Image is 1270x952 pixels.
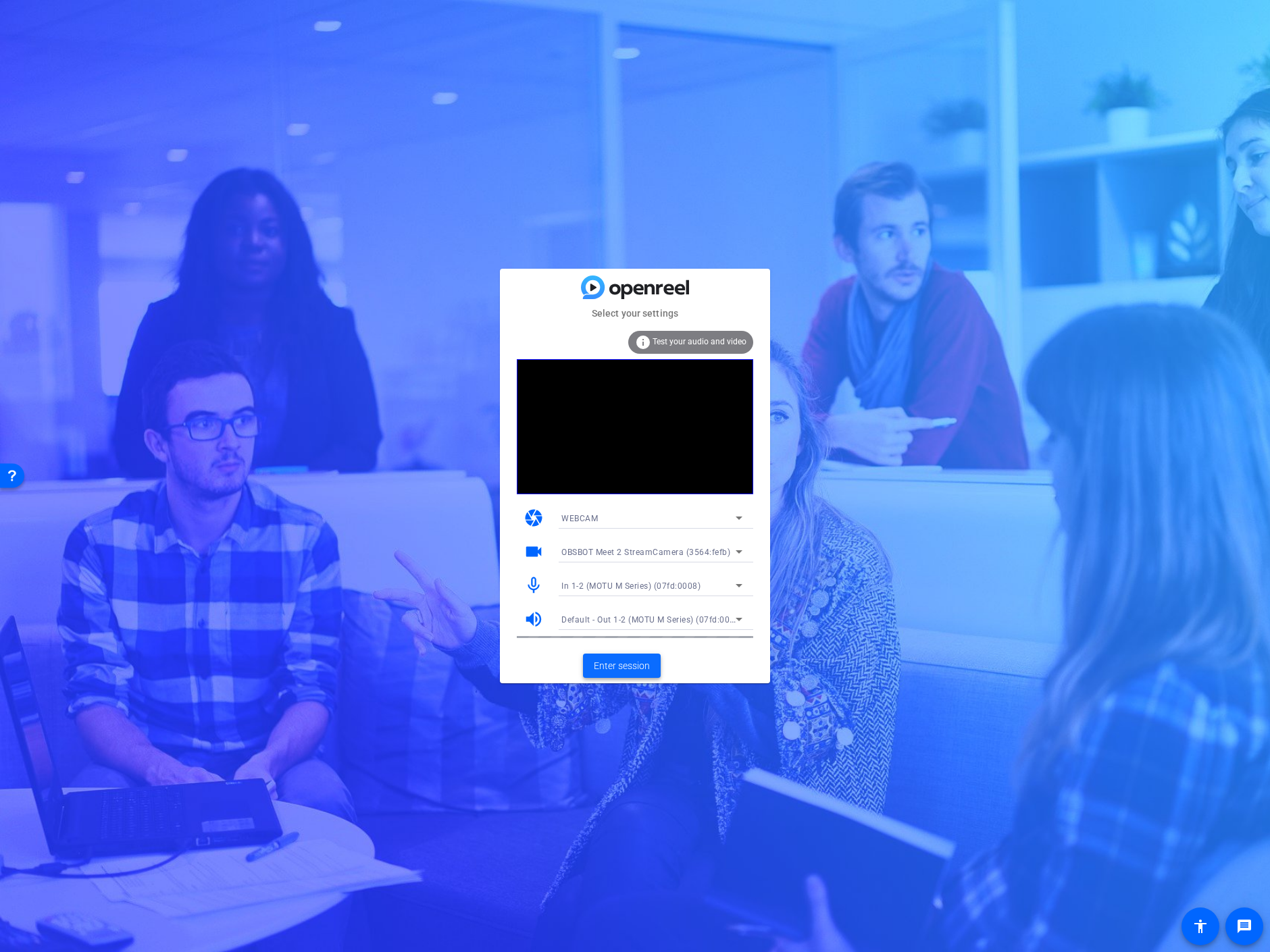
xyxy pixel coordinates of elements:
[1192,918,1209,934] mat-icon: accessibility
[524,609,544,629] mat-icon: volume_up
[561,581,701,591] span: In 1-2 (MOTU M Series) (07fd:0008)
[1236,918,1252,934] mat-icon: message
[524,541,544,562] mat-icon: videocam
[524,575,544,596] mat-icon: mic_none
[583,654,661,678] button: Enter session
[500,306,770,321] mat-card-subtitle: Select your settings
[653,337,746,346] span: Test your audio and video
[635,334,651,350] mat-icon: info
[524,508,544,528] mat-icon: camera
[561,614,743,625] span: Default - Out 1-2 (MOTU M Series) (07fd:0008)
[561,548,730,557] span: OBSBOT Meet 2 StreamCamera (3564:fefb)
[594,659,650,673] span: Enter session
[561,514,598,523] span: WEBCAM
[581,275,689,299] img: blue-gradient.svg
